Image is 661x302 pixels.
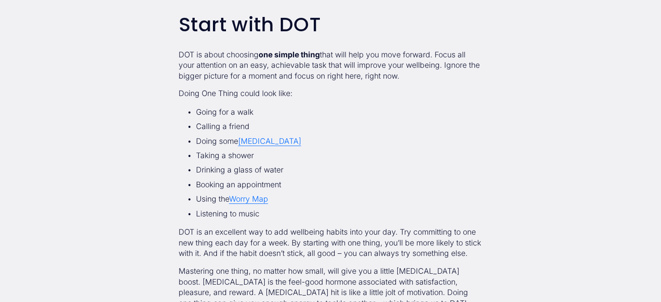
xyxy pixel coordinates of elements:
[229,194,268,203] a: Worry Map
[196,194,483,205] p: Using the
[179,227,483,259] p: DOT is an excellent way to add wellbeing habits into your day. Try committing to one new thing ea...
[196,107,483,118] p: Going for a walk
[238,136,301,146] a: [MEDICAL_DATA]
[179,50,483,82] p: DOT is about choosing that will help you move forward. Focus all your attention on an easy, achie...
[196,150,483,161] p: Taking a shower
[259,50,320,59] strong: one simple thing
[179,14,483,36] h2: Start with DOT
[179,88,483,99] p: Doing One Thing could look like:
[196,209,483,219] p: Listening to music
[196,179,483,190] p: Booking an appointment
[196,121,483,132] p: Calling a friend
[196,136,483,147] p: Doing some
[196,165,483,176] p: Drinking a glass of water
